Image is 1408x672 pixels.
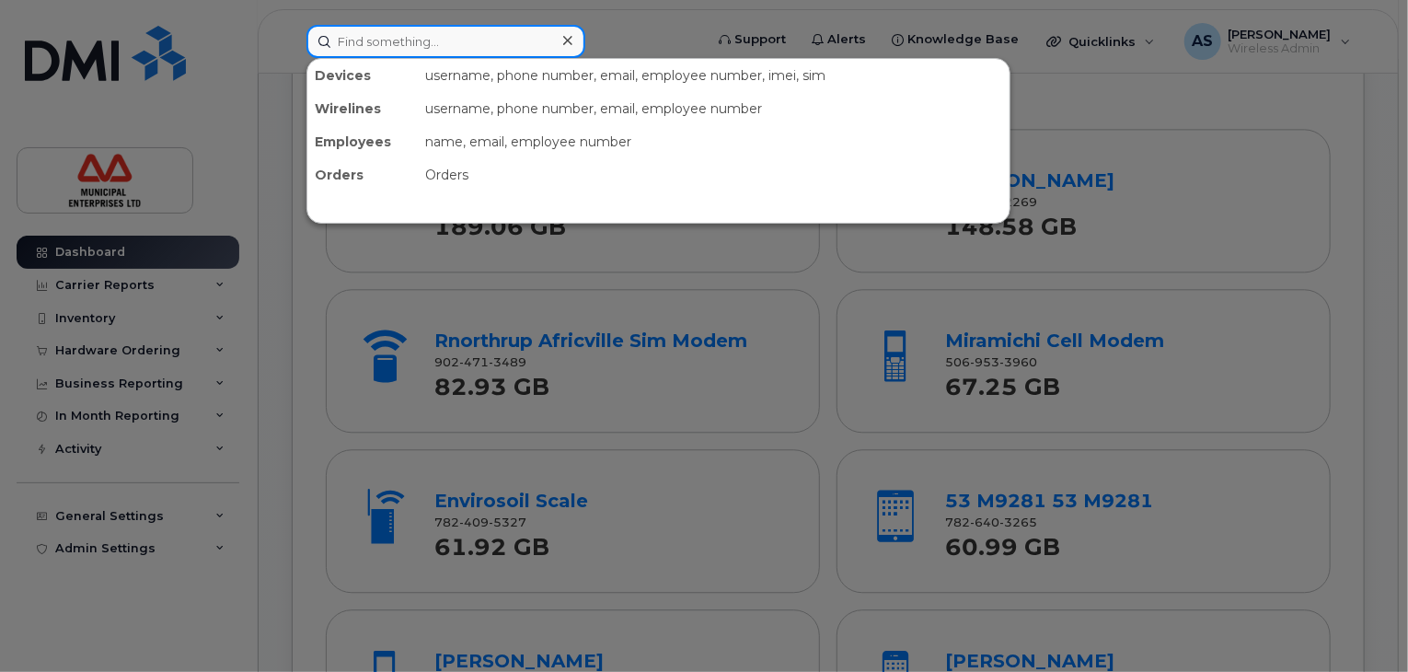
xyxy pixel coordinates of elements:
input: Find something... [306,25,585,58]
div: Orders [418,158,1010,191]
div: username, phone number, email, employee number [418,92,1010,125]
div: username, phone number, email, employee number, imei, sim [418,59,1010,92]
div: name, email, employee number [418,125,1010,158]
div: Employees [307,125,418,158]
div: Wirelines [307,92,418,125]
div: Devices [307,59,418,92]
div: Orders [307,158,418,191]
